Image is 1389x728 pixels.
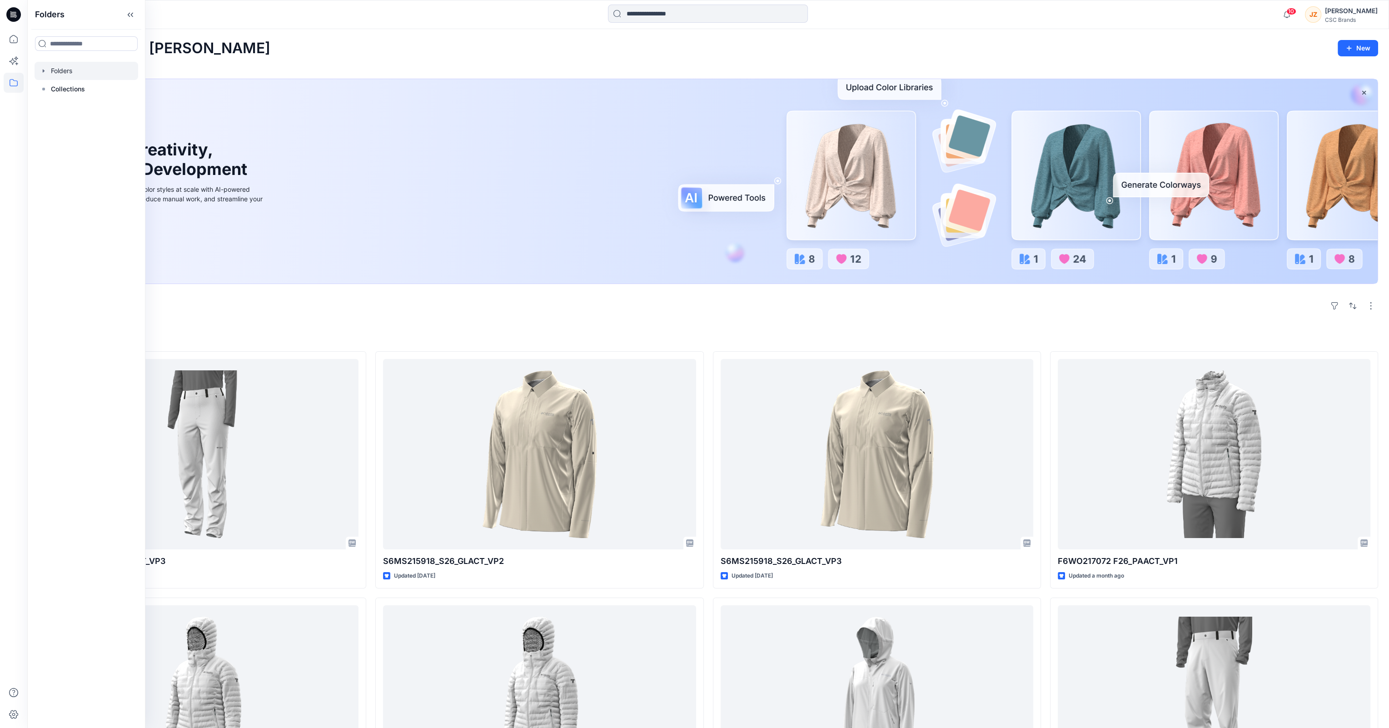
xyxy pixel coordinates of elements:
a: F6WS217267_F26_GLACT_VP3 [46,359,358,550]
div: CSC Brands [1325,16,1378,23]
a: S6MS215918_S26_GLACT_VP2 [383,359,696,550]
a: F6WO217072 F26_PAACT_VP1 [1058,359,1370,550]
p: F6WS217267_F26_GLACT_VP3 [46,555,358,568]
p: Collections [51,84,85,95]
div: Explore ideas faster and recolor styles at scale with AI-powered tools that boost creativity, red... [60,184,265,213]
span: 10 [1286,8,1296,15]
h2: Welcome back, [PERSON_NAME] [38,40,270,57]
h1: Unleash Creativity, Speed Up Development [60,140,251,179]
p: Updated a month ago [1069,571,1124,581]
p: F6WO217072 F26_PAACT_VP1 [1058,555,1370,568]
p: S6MS215918_S26_GLACT_VP3 [721,555,1033,568]
a: S6MS215918_S26_GLACT_VP3 [721,359,1033,550]
h4: Styles [38,331,1378,342]
p: Updated [DATE] [732,571,773,581]
button: New [1338,40,1378,56]
div: [PERSON_NAME] [1325,5,1378,16]
p: Updated [DATE] [394,571,435,581]
p: S6MS215918_S26_GLACT_VP2 [383,555,696,568]
div: JZ [1305,6,1321,23]
a: Discover more [60,224,265,242]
